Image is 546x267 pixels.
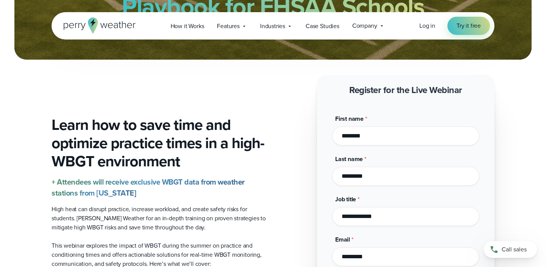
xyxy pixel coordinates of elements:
[335,114,364,123] span: First name
[335,155,363,163] span: Last name
[484,241,537,258] a: Call sales
[335,235,350,244] span: Email
[447,17,490,35] a: Try it free
[352,21,377,30] span: Company
[164,18,211,34] a: How it Works
[171,22,204,31] span: How it Works
[299,18,346,34] a: Case Studies
[306,22,339,31] span: Case Studies
[52,205,267,232] p: High heat can disrupt practice, increase workload, and create safety risks for students. [PERSON_...
[457,21,481,30] span: Try it free
[52,176,245,199] strong: + Attendees will receive exclusive WBGT data from weather stations from [US_STATE]
[419,21,435,30] a: Log in
[260,22,285,31] span: Industries
[502,245,527,254] span: Call sales
[52,116,267,171] h3: Learn how to save time and optimize practice times in a high-WBGT environment
[335,195,356,204] span: Job title
[349,83,462,97] strong: Register for the Live Webinar
[217,22,240,31] span: Features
